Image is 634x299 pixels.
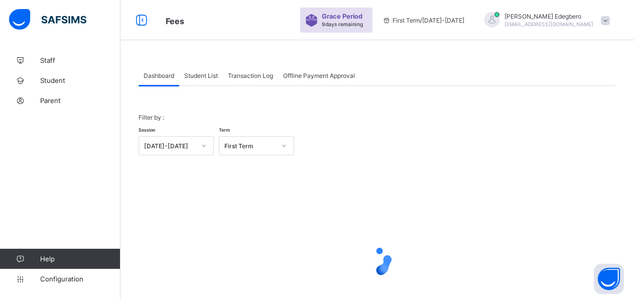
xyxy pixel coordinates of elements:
[504,21,593,27] span: [EMAIL_ADDRESS][DOMAIN_NAME]
[184,72,218,79] span: Student List
[166,16,184,26] span: Fees
[139,127,155,133] span: Session
[228,72,273,79] span: Transaction Log
[219,127,230,133] span: Term
[383,17,464,24] span: session/term information
[9,9,86,30] img: safsims
[283,72,355,79] span: Offline Payment Approval
[322,13,362,20] span: Grace Period
[40,255,120,263] span: Help
[144,142,195,150] div: [DATE]-[DATE]
[474,12,615,29] div: FrankEdegbero
[224,142,276,150] div: First Term
[594,264,624,294] button: Open asap
[144,72,174,79] span: Dashboard
[40,56,120,64] span: Staff
[139,114,164,121] span: Filter by :
[40,96,120,105] span: Parent
[322,21,363,27] span: 9 days remaining
[40,275,120,283] span: Configuration
[504,13,593,20] span: [PERSON_NAME] Edegbero
[305,14,318,27] img: sticker-purple.71386a28dfed39d6af7621340158ba97.svg
[40,76,120,84] span: Student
